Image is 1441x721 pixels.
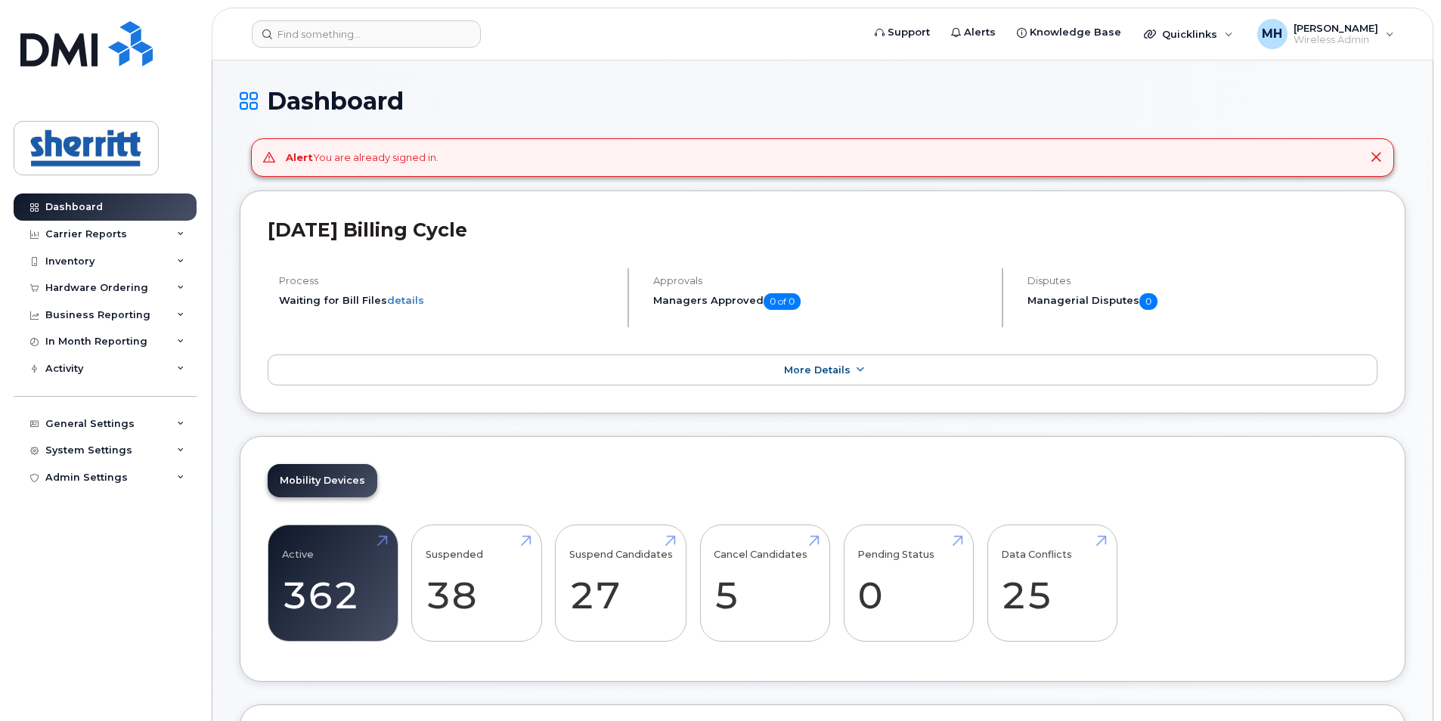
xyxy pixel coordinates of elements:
h5: Managerial Disputes [1027,293,1377,310]
div: You are already signed in. [286,150,438,165]
strong: Alert [286,151,313,163]
a: Active 362 [282,534,384,633]
h4: Process [279,275,615,286]
a: Cancel Candidates 5 [714,534,816,633]
a: Suspended 38 [426,534,528,633]
a: details [387,294,424,306]
a: Pending Status 0 [857,534,959,633]
h5: Managers Approved [653,293,989,310]
a: Suspend Candidates 27 [569,534,673,633]
a: Data Conflicts 25 [1001,534,1103,633]
h4: Disputes [1027,275,1377,286]
a: Mobility Devices [268,464,377,497]
h1: Dashboard [240,88,1405,114]
span: 0 of 0 [764,293,801,310]
h4: Approvals [653,275,989,286]
h2: [DATE] Billing Cycle [268,218,1377,241]
li: Waiting for Bill Files [279,293,615,308]
span: More Details [784,364,851,376]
